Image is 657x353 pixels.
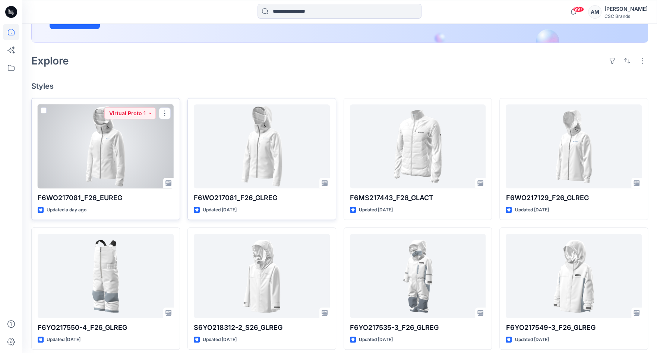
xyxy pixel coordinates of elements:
p: Updated [DATE] [359,336,393,344]
div: CSC Brands [604,13,648,19]
p: Updated [DATE] [203,206,237,214]
p: F6WO217081_F26_GLREG [194,193,330,203]
p: S6YO218312-2_S26_GLREG [194,322,330,333]
p: F6MS217443_F26_GLACT [350,193,486,203]
p: F6WO217129_F26_GLREG [506,193,642,203]
a: S6YO218312-2_S26_GLREG [194,234,330,318]
a: F6WO217081_F26_EUREG [38,104,174,188]
h2: Explore [31,55,69,67]
p: F6WO217081_F26_EUREG [38,193,174,203]
p: Updated [DATE] [359,206,393,214]
p: Updated a day ago [47,206,86,214]
a: F6MS217443_F26_GLACT [350,104,486,188]
span: 99+ [573,6,584,12]
p: Updated [DATE] [515,336,549,344]
a: F6WO217081_F26_GLREG [194,104,330,188]
p: F6YO217549-3_F26_GLREG [506,322,642,333]
a: F6WO217129_F26_GLREG [506,104,642,188]
p: F6YO217550-4_F26_GLREG [38,322,174,333]
p: Updated [DATE] [47,336,80,344]
p: Updated [DATE] [515,206,549,214]
p: F6YO217535-3_F26_GLREG [350,322,486,333]
p: Updated [DATE] [203,336,237,344]
a: F6YO217535-3_F26_GLREG [350,234,486,318]
a: F6YO217550-4_F26_GLREG [38,234,174,318]
div: [PERSON_NAME] [604,4,648,13]
div: AM [588,5,601,19]
a: F6YO217549-3_F26_GLREG [506,234,642,318]
h4: Styles [31,82,648,91]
